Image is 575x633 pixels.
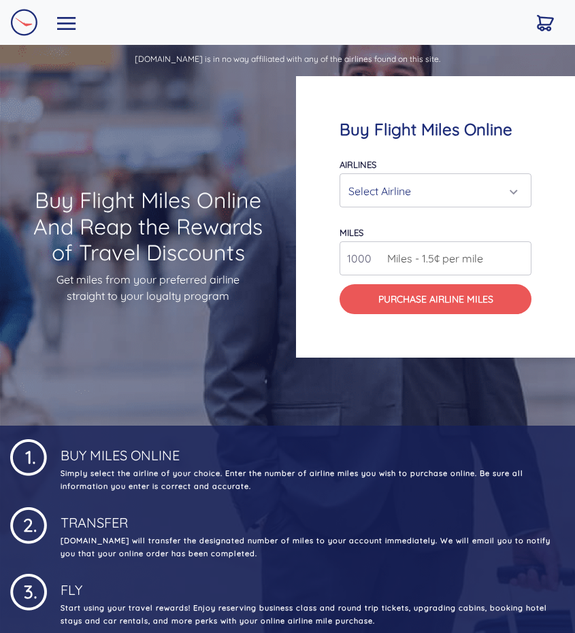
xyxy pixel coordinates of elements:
p: Get miles from your preferred airline straight to your loyalty program [22,271,274,304]
button: Toggle navigation [48,12,85,33]
h4: Buy Flight Miles Online [340,120,531,139]
img: Logo [10,9,37,36]
span: Miles - 1.5¢ per mile [380,250,483,267]
h4: Fly [58,571,565,598]
h4: Buy Miles Online [58,437,565,464]
p: Start using your travel rewards! Enjoy reserving business class and round trip tickets, upgrading... [58,602,565,628]
p: Simply select the airline of your choice. Enter the number of airline miles you wish to purchase ... [58,467,565,493]
button: Select Airline [340,173,531,207]
img: Toggle [57,17,76,30]
h4: Transfer [58,504,565,531]
img: 1 [10,571,47,611]
a: Logo [10,5,37,39]
h1: Buy Flight Miles Online And Reap the Rewards of Travel Discounts [22,187,274,265]
button: Purchase Airline Miles [340,284,531,314]
label: miles [340,227,363,238]
div: Select Airline [348,178,514,204]
p: [DOMAIN_NAME] will transfer the designated number of miles to your account immediately. We will e... [58,534,565,560]
img: Cart [537,15,554,31]
img: 1 [10,504,47,544]
label: Airlines [340,159,376,170]
img: 1 [10,437,47,476]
